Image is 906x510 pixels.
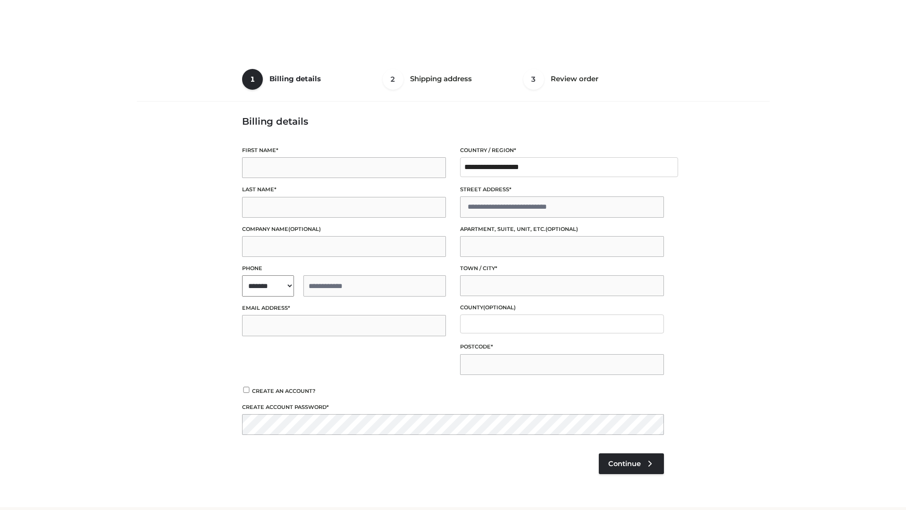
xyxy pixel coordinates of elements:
label: Postcode [460,342,664,351]
span: Continue [608,459,641,468]
span: (optional) [545,226,578,232]
a: Continue [599,453,664,474]
h3: Billing details [242,116,664,127]
span: (optional) [288,226,321,232]
label: First name [242,146,446,155]
label: Email address [242,304,446,313]
label: Phone [242,264,446,273]
input: Create an account? [242,387,251,393]
label: Last name [242,185,446,194]
span: Create an account? [252,388,316,394]
label: Apartment, suite, unit, etc. [460,225,664,234]
label: Create account password [242,403,664,412]
span: 2 [383,69,403,90]
span: Shipping address [410,74,472,83]
label: County [460,303,664,312]
span: (optional) [483,304,516,311]
label: Street address [460,185,664,194]
label: Town / City [460,264,664,273]
span: 3 [523,69,544,90]
span: Billing details [269,74,321,83]
label: Company name [242,225,446,234]
span: 1 [242,69,263,90]
label: Country / Region [460,146,664,155]
span: Review order [551,74,598,83]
